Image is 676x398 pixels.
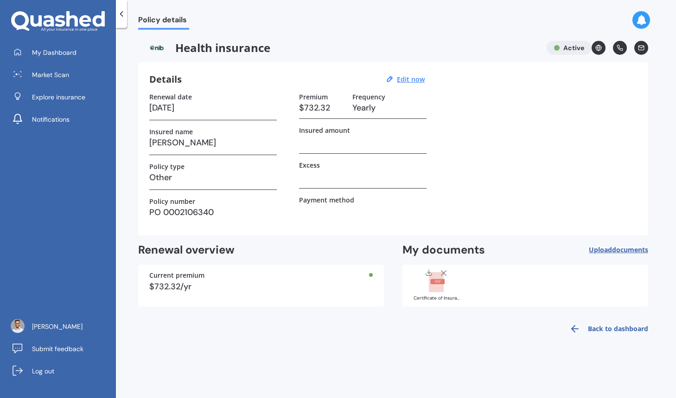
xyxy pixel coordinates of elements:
[352,93,385,101] label: Frequency
[149,272,373,279] div: Current premium
[32,366,54,376] span: Log out
[149,128,193,136] label: Insured name
[7,88,116,106] a: Explore insurance
[32,48,77,57] span: My Dashboard
[138,243,384,257] h2: Renewal overview
[32,322,83,331] span: [PERSON_NAME]
[149,101,277,115] h3: [DATE]
[7,110,116,129] a: Notifications
[32,115,70,124] span: Notifications
[299,161,320,169] label: Excess
[138,41,175,55] img: NIB.png
[7,362,116,380] a: Log out
[402,243,485,257] h2: My documents
[612,245,648,254] span: documents
[149,163,185,170] label: Policy type
[589,243,648,257] button: Uploaddocuments
[7,65,116,84] a: Market Scan
[564,318,648,340] a: Back to dashboard
[149,93,192,101] label: Renewal date
[32,344,83,353] span: Submit feedback
[7,339,116,358] a: Submit feedback
[138,15,189,28] span: Policy details
[149,136,277,150] h3: [PERSON_NAME]
[414,296,460,300] div: Certificate of Insurance - 3162442817.pdf
[149,205,277,219] h3: PO 0002106340
[138,41,539,55] span: Health insurance
[394,75,427,84] button: Edit now
[589,246,648,254] span: Upload
[352,101,427,115] h3: Yearly
[397,75,425,84] u: Edit now
[299,101,345,115] h3: $732.32
[7,43,116,62] a: My Dashboard
[32,70,69,79] span: Market Scan
[11,319,25,333] img: ACg8ocJesJG-ax_DvFIp-8Tk4qB9cd9OLZPeAw5-wqKi0vIeuDA339g=s96-c
[149,282,373,291] div: $732.32/yr
[299,93,328,101] label: Premium
[299,126,350,134] label: Insured amount
[149,197,195,205] label: Policy number
[299,196,354,204] label: Payment method
[149,170,277,184] h3: Other
[32,92,85,102] span: Explore insurance
[149,73,182,85] h3: Details
[7,317,116,336] a: [PERSON_NAME]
